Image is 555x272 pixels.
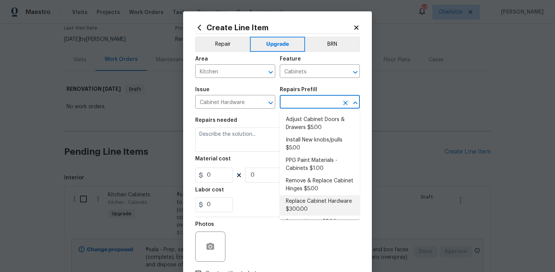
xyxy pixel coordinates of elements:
[195,37,250,52] button: Repair
[195,187,224,193] h5: Labor cost
[280,134,360,154] li: Install New knobs/pulls $5.00
[250,37,305,52] button: Upgrade
[305,37,360,52] button: BRN
[195,222,214,227] h5: Photos
[280,175,360,195] li: Remove & Replace Cabinet Hinges $5.00
[195,156,231,162] h5: Material cost
[265,67,276,78] button: Open
[350,67,361,78] button: Open
[195,56,208,62] h5: Area
[195,87,210,92] h5: Issue
[280,113,360,134] li: Adjust Cabinet Doors & Drawers $5.00
[195,118,237,123] h5: Repairs needed
[280,87,317,92] h5: Repairs Prefill
[280,195,360,216] li: Replace Cabinet Hardware $300.00
[340,98,351,108] button: Clear
[280,216,360,228] li: Secure hinges $5.00
[195,23,353,32] h2: Create Line Item
[350,98,361,108] button: Close
[280,56,301,62] h5: Feature
[265,98,276,108] button: Open
[280,154,360,175] li: PPG Paint Materials - Cabinets $1.00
